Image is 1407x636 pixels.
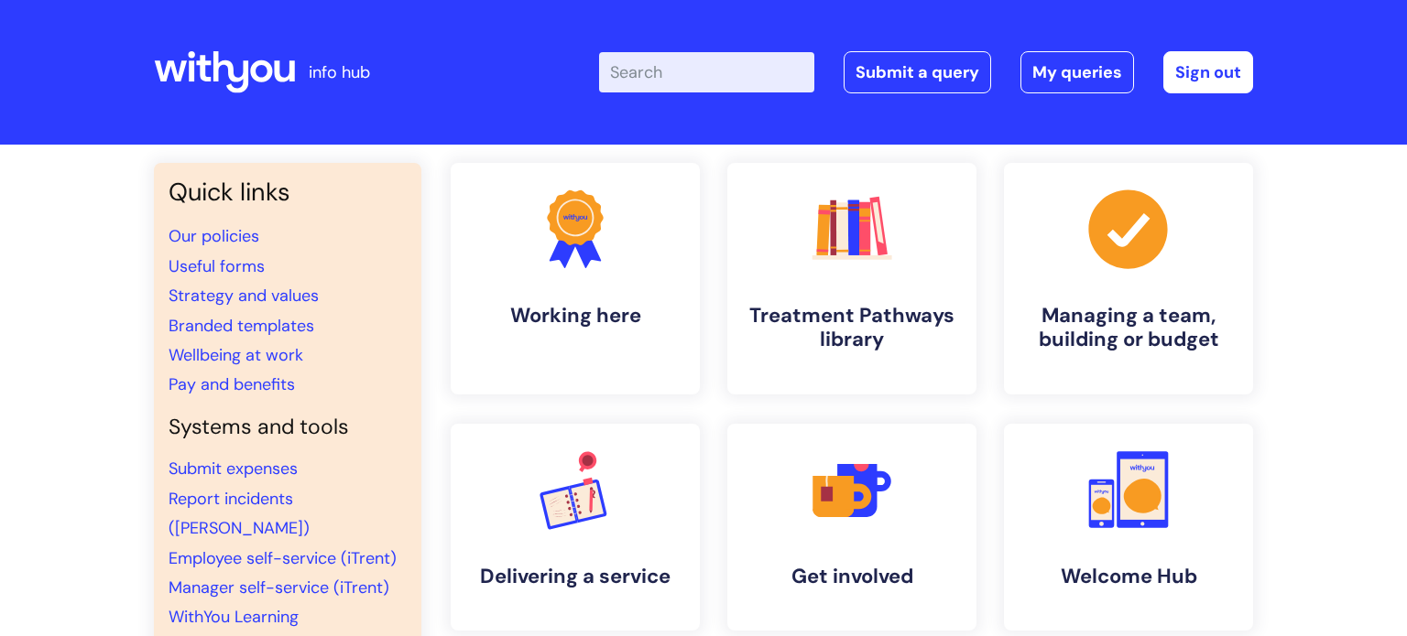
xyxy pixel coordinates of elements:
a: Employee self-service (iTrent) [169,547,397,569]
h4: Systems and tools [169,415,407,440]
a: Strategy and values [169,285,319,307]
a: Submit a query [844,51,991,93]
h4: Managing a team, building or budget [1019,304,1238,352]
a: Report incidents ([PERSON_NAME]) [169,488,310,539]
h4: Working here [465,304,685,328]
h3: Quick links [169,178,407,207]
a: Our policies [169,225,259,247]
a: WithYou Learning [169,606,299,628]
div: | - [599,51,1253,93]
h4: Delivering a service [465,565,685,588]
input: Search [599,52,814,92]
a: Manager self-service (iTrent) [169,577,389,598]
h4: Get involved [742,565,962,588]
a: Treatment Pathways library [727,163,976,394]
a: Welcome Hub [1004,424,1253,631]
a: Working here [451,163,700,394]
a: Managing a team, building or budget [1004,163,1253,394]
a: Sign out [1163,51,1253,93]
a: My queries [1020,51,1134,93]
a: Branded templates [169,315,314,337]
p: info hub [309,58,370,87]
h4: Treatment Pathways library [742,304,962,352]
a: Pay and benefits [169,373,295,395]
h4: Welcome Hub [1019,565,1238,588]
a: Get involved [727,424,976,631]
a: Wellbeing at work [169,344,303,366]
a: Useful forms [169,255,265,277]
a: Submit expenses [169,458,298,480]
a: Delivering a service [451,424,700,631]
